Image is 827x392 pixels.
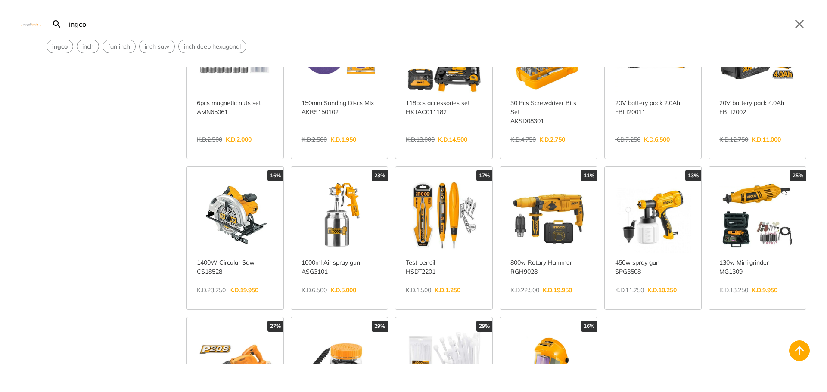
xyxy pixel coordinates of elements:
div: 17% [476,170,492,181]
div: 11% [581,170,597,181]
button: Back to top [789,340,810,361]
button: Select suggestion: ingco [47,40,73,53]
div: Suggestion: inch deep hexagonal [178,40,246,53]
div: 29% [372,321,388,332]
input: Search… [67,14,787,34]
svg: Search [52,19,62,29]
button: Select suggestion: fan inch [103,40,135,53]
div: Suggestion: inch [77,40,99,53]
img: Close [21,22,41,26]
div: 29% [476,321,492,332]
strong: ingco [52,43,68,50]
div: 27% [267,321,283,332]
button: Select suggestion: inch saw [140,40,174,53]
div: 13% [685,170,701,181]
button: Select suggestion: inch deep hexagonal [179,40,246,53]
div: Suggestion: inch saw [139,40,175,53]
svg: Back to top [793,344,806,358]
span: inch saw [145,42,169,51]
button: Close [793,17,806,31]
div: 16% [267,170,283,181]
span: inch [82,42,93,51]
div: 25% [790,170,806,181]
div: Suggestion: ingco [47,40,73,53]
span: fan inch [108,42,130,51]
div: 23% [372,170,388,181]
span: inch deep hexagonal [184,42,241,51]
div: Suggestion: fan inch [103,40,136,53]
button: Select suggestion: inch [77,40,99,53]
div: 16% [581,321,597,332]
